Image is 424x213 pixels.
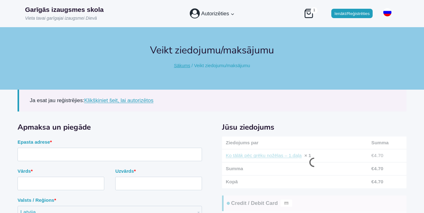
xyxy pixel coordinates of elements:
[25,6,104,13] p: Garīgās izaugsmes skola
[150,43,274,58] h1: Veikt ziedojumu/maksājumu
[25,6,104,22] a: Garīgās izaugsmes skolaVieta tavai garīgajai izaugsmei Dievā
[190,5,235,22] a: Autorizēties
[84,97,153,103] a: Klikšķiniet šeit, lai autorizētos
[311,7,318,14] span: 1
[18,136,202,148] label: Epasta adrese
[174,62,250,69] nav: Breadcrumbs
[194,63,250,68] span: Veikt ziedojumu/maksājumu
[18,121,202,133] h3: Apmaksa un piegāde
[18,90,406,111] div: Ja esat jau reģistrējies:
[192,63,193,68] span: /
[230,12,235,16] span: Expand child menu
[115,166,202,177] label: Uzvārds
[18,166,104,177] label: Vārds
[302,7,319,20] a: Iepirkšanās ratiņi
[25,15,104,22] p: Vieta tavai garīgajai izaugsmei Dievā
[190,5,235,22] nav: Account Menu
[381,8,394,17] img: Russian
[200,9,229,18] span: Autorizēties
[174,63,190,68] a: Sākums
[18,195,202,206] label: Valsts / Reģions
[331,9,373,18] a: Ienākt/Reģistrēties
[212,121,406,133] h3: Jūsu ziedojums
